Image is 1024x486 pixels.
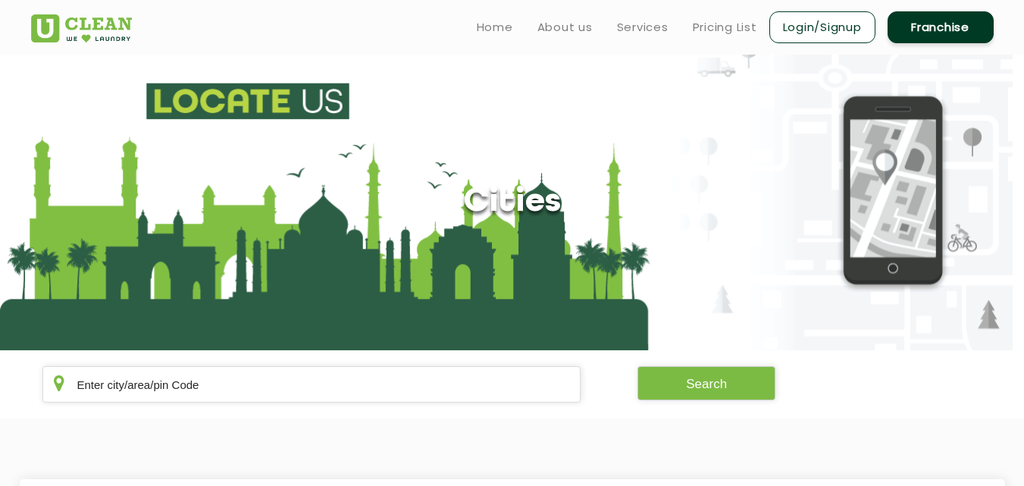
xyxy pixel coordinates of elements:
img: UClean Laundry and Dry Cleaning [31,14,132,42]
a: About us [537,18,593,36]
a: Franchise [888,11,994,43]
a: Pricing List [693,18,757,36]
h1: Cities [463,183,561,222]
a: Services [617,18,669,36]
a: Login/Signup [769,11,875,43]
input: Enter city/area/pin Code [42,366,581,403]
button: Search [637,366,775,400]
a: Home [477,18,513,36]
